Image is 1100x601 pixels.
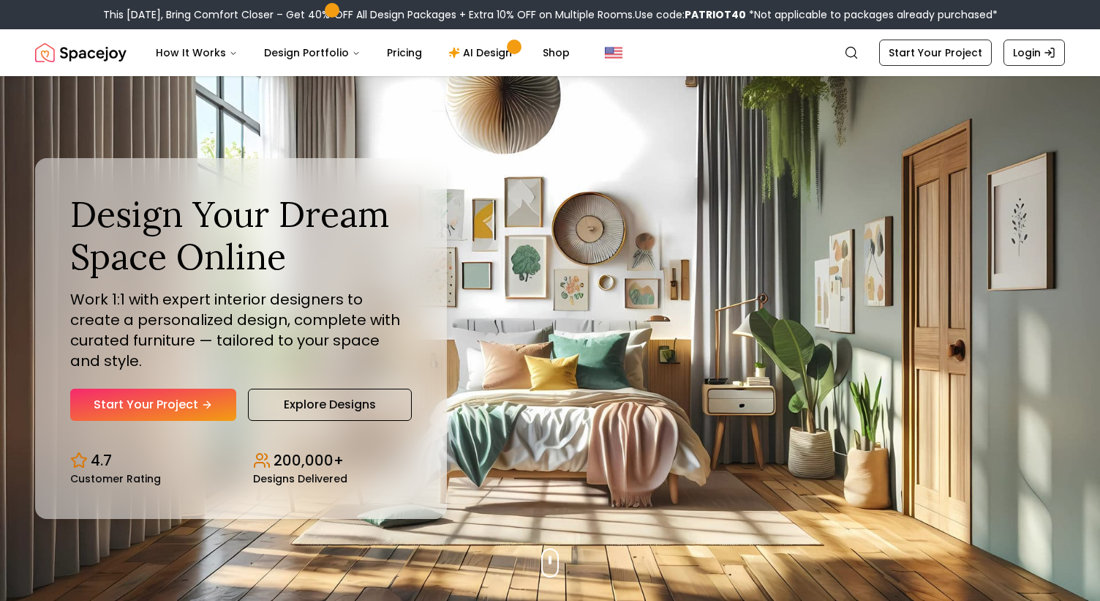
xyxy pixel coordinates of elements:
p: 4.7 [91,450,112,471]
button: Design Portfolio [252,38,372,67]
a: AI Design [437,38,528,67]
a: Pricing [375,38,434,67]
span: Use code: [635,7,746,22]
a: Start Your Project [879,40,992,66]
img: Spacejoy Logo [35,38,127,67]
small: Designs Delivered [253,474,347,484]
div: This [DATE], Bring Comfort Closer – Get 40% OFF All Design Packages + Extra 10% OFF on Multiple R... [103,7,998,22]
span: *Not applicable to packages already purchased* [746,7,998,22]
a: Login [1003,40,1065,66]
a: Spacejoy [35,38,127,67]
div: Design stats [70,438,412,484]
img: United States [605,44,622,61]
small: Customer Rating [70,474,161,484]
p: 200,000+ [274,450,344,471]
a: Explore Designs [248,389,412,421]
nav: Main [144,38,581,67]
button: How It Works [144,38,249,67]
b: PATRIOT40 [685,7,746,22]
a: Shop [531,38,581,67]
h1: Design Your Dream Space Online [70,193,412,277]
p: Work 1:1 with expert interior designers to create a personalized design, complete with curated fu... [70,289,412,371]
nav: Global [35,29,1065,76]
a: Start Your Project [70,389,236,421]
